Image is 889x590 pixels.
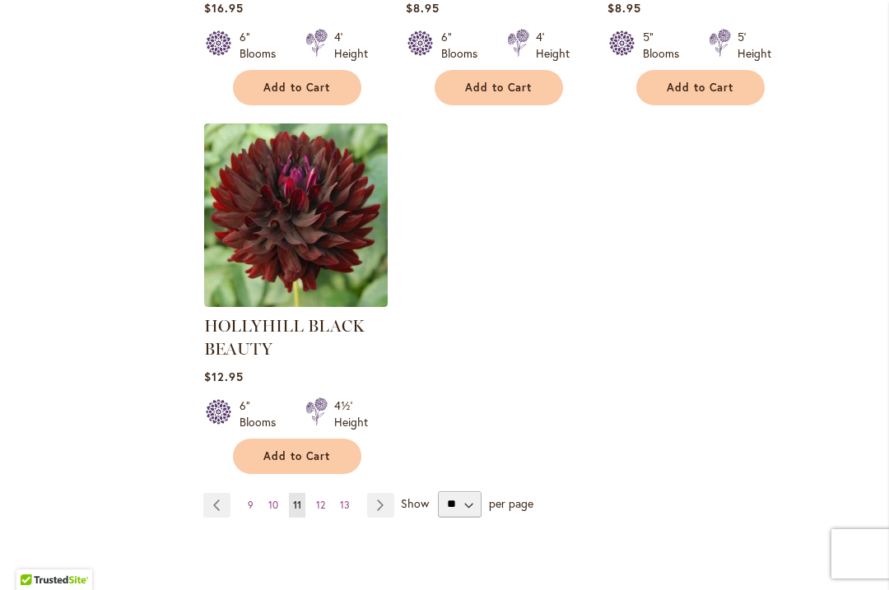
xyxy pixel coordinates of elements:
[465,81,533,95] span: Add to Cart
[334,397,368,430] div: 4½' Height
[738,29,771,62] div: 5' Height
[268,499,278,511] span: 10
[293,499,301,511] span: 11
[204,123,388,307] img: HOLLYHILL BLACK BEAUTY
[536,29,570,62] div: 4' Height
[441,29,487,62] div: 6" Blooms
[435,70,563,105] button: Add to Cart
[667,81,734,95] span: Add to Cart
[244,493,258,518] a: 9
[334,29,368,62] div: 4' Height
[240,29,286,62] div: 6" Blooms
[204,316,365,359] a: HOLLYHILL BLACK BEAUTY
[401,495,429,510] span: Show
[264,493,282,518] a: 10
[204,369,244,384] span: $12.95
[233,439,361,474] button: Add to Cart
[263,81,331,95] span: Add to Cart
[248,499,254,511] span: 9
[636,70,765,105] button: Add to Cart
[233,70,361,105] button: Add to Cart
[240,397,286,430] div: 6" Blooms
[204,295,388,310] a: HOLLYHILL BLACK BEAUTY
[489,495,533,510] span: per page
[340,499,350,511] span: 13
[336,493,354,518] a: 13
[312,493,329,518] a: 12
[263,449,331,463] span: Add to Cart
[316,499,325,511] span: 12
[12,532,58,578] iframe: Launch Accessibility Center
[643,29,689,62] div: 5" Blooms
